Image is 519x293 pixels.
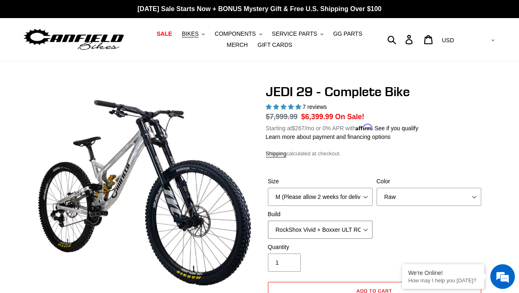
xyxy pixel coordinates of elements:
div: Minimize live chat window [135,4,154,24]
span: SERVICE PARTS [272,30,317,37]
div: Chat with us now [55,46,150,57]
a: GG PARTS [329,28,366,39]
span: $6,399.99 [301,113,333,121]
span: SALE [157,30,172,37]
textarea: Type your message and hit 'Enter' [4,201,156,230]
button: SERVICE PARTS [268,28,327,39]
button: COMPONENTS [210,28,266,39]
p: Starting at /mo or 0% APR with . [266,122,418,133]
span: On Sale! [335,111,364,122]
a: Learn more about payment and financing options [266,134,391,140]
label: Build [268,210,373,219]
label: Quantity [268,243,373,251]
a: SALE [153,28,176,39]
h1: JEDI 29 - Complete Bike [266,84,483,99]
span: GG PARTS [333,30,362,37]
span: $267 [292,125,304,132]
a: GIFT CARDS [254,39,297,51]
div: calculated at checkout. [266,150,483,158]
div: We're Online! [408,270,478,276]
span: We're online! [48,92,113,175]
img: d_696896380_company_1647369064580_696896380 [26,41,47,62]
s: $7,999.99 [266,113,298,121]
span: Affirm [356,124,373,131]
span: MERCH [227,42,248,48]
label: Color [377,177,481,186]
p: How may I help you today? [408,277,478,284]
span: BIKES [182,30,199,37]
a: MERCH [223,39,252,51]
button: BIKES [178,28,209,39]
span: COMPONENTS [215,30,256,37]
label: Size [268,177,373,186]
span: 7 reviews [302,104,327,110]
span: 5.00 stars [266,104,303,110]
img: Canfield Bikes [23,27,125,53]
a: See if you qualify - Learn more about Affirm Financing (opens in modal) [375,125,418,132]
div: Navigation go back [9,45,21,58]
span: GIFT CARDS [258,42,293,48]
a: Shipping [266,150,287,157]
